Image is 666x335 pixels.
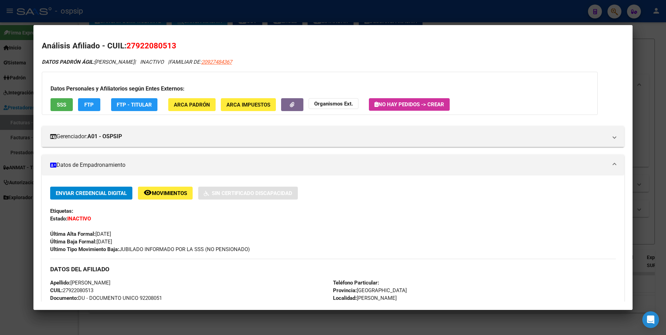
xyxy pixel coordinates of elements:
[138,187,193,200] button: Movimientos
[50,287,63,294] strong: CUIL:
[50,231,95,237] strong: Última Alta Formal:
[117,102,152,108] span: FTP - Titular
[50,280,110,286] span: [PERSON_NAME]
[333,295,357,301] strong: Localidad:
[212,190,292,196] span: Sin Certificado Discapacidad
[42,40,625,52] h2: Análisis Afiliado - CUIL:
[42,59,232,65] i: | INACTIVO |
[50,280,70,286] strong: Apellido:
[314,101,353,107] strong: Organismos Ext.
[50,287,93,294] span: 27922080513
[333,280,379,286] strong: Teléfono Particular:
[221,98,276,111] button: ARCA Impuestos
[333,295,397,301] span: [PERSON_NAME]
[87,132,122,141] strong: A01 - OSPSIP
[57,102,66,108] span: SSS
[374,101,444,108] span: No hay Pedidos -> Crear
[309,98,358,109] button: Organismos Ext.
[50,295,162,301] span: DU - DOCUMENTO UNICO 92208051
[50,161,608,169] mat-panel-title: Datos de Empadronamiento
[50,231,111,237] span: [DATE]
[50,239,96,245] strong: Última Baja Formal:
[50,265,616,273] h3: DATOS DEL AFILIADO
[67,216,91,222] strong: INACTIVO
[144,188,152,197] mat-icon: remove_red_eye
[369,98,450,111] button: No hay Pedidos -> Crear
[333,287,407,294] span: [GEOGRAPHIC_DATA]
[226,102,270,108] span: ARCA Impuestos
[51,98,73,111] button: SSS
[50,295,78,301] strong: Documento:
[333,287,357,294] strong: Provincia:
[168,98,216,111] button: ARCA Padrón
[84,102,94,108] span: FTP
[50,208,73,214] strong: Etiquetas:
[201,59,232,65] span: 20927484367
[642,311,659,328] div: Open Intercom Messenger
[78,98,100,111] button: FTP
[50,132,608,141] mat-panel-title: Gerenciador:
[42,59,134,65] span: [PERSON_NAME]
[42,155,625,176] mat-expansion-panel-header: Datos de Empadronamiento
[152,190,187,196] span: Movimientos
[50,216,67,222] strong: Estado:
[198,187,298,200] button: Sin Certificado Discapacidad
[126,41,176,50] span: 27922080513
[169,59,232,65] span: FAMILIAR DE:
[42,126,625,147] mat-expansion-panel-header: Gerenciador:A01 - OSPSIP
[51,85,589,93] h3: Datos Personales y Afiliatorios según Entes Externos:
[174,102,210,108] span: ARCA Padrón
[50,246,250,252] span: JUBILADO INFORMADO POR LA SSS (NO PENSIONADO)
[50,187,132,200] button: Enviar Credencial Digital
[56,190,127,196] span: Enviar Credencial Digital
[50,246,119,252] strong: Ultimo Tipo Movimiento Baja:
[111,98,157,111] button: FTP - Titular
[42,59,94,65] strong: DATOS PADRÓN ÁGIL:
[50,239,112,245] span: [DATE]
